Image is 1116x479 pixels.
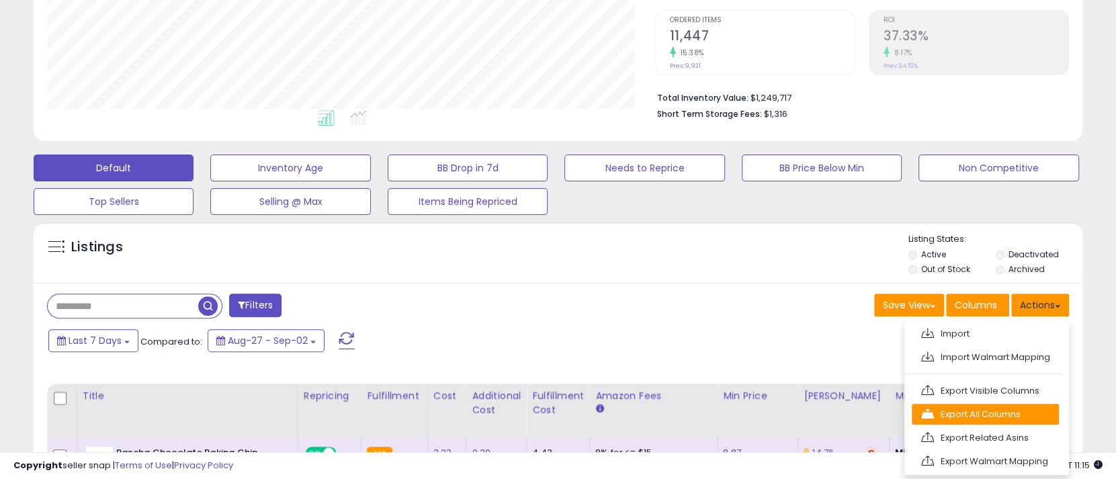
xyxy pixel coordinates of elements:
[657,108,762,120] b: Short Term Storage Fees:
[48,329,138,352] button: Last 7 Days
[595,389,712,403] div: Amazon Fees
[764,107,787,120] span: $1,316
[140,335,202,348] span: Compared to:
[174,459,233,472] a: Privacy Policy
[670,62,701,70] small: Prev: 9,921
[912,323,1059,344] a: Import
[895,389,1011,403] div: Markup on Cost
[804,389,884,403] div: [PERSON_NAME]
[69,334,122,347] span: Last 7 Days
[912,380,1059,401] a: Export Visible Columns
[564,155,724,181] button: Needs to Reprice
[918,155,1078,181] button: Non Competitive
[921,249,946,260] label: Active
[890,384,1017,437] th: The percentage added to the cost of goods (COGS) that forms the calculator for Min & Max prices.
[532,389,584,417] div: Fulfillment Cost
[229,294,282,317] button: Filters
[884,17,1068,24] span: ROI
[884,28,1068,46] h2: 37.33%
[884,62,918,70] small: Prev: 34.51%
[472,389,521,417] div: Additional Cost
[228,334,308,347] span: Aug-27 - Sep-02
[742,155,902,181] button: BB Price Below Min
[34,155,194,181] button: Default
[670,17,855,24] span: Ordered Items
[71,238,123,257] h5: Listings
[657,92,748,103] b: Total Inventory Value:
[912,404,1059,425] a: Export All Columns
[908,233,1082,246] p: Listing States:
[388,188,548,215] button: Items Being Repriced
[13,460,233,472] div: seller snap | |
[921,263,970,275] label: Out of Stock
[1008,263,1045,275] label: Archived
[955,298,997,312] span: Columns
[890,48,912,58] small: 8.17%
[367,389,421,403] div: Fulfillment
[912,347,1059,367] a: Import Walmart Mapping
[83,389,292,403] div: Title
[115,459,172,472] a: Terms of Use
[595,403,603,415] small: Amazon Fees.
[208,329,325,352] button: Aug-27 - Sep-02
[13,459,62,472] strong: Copyright
[388,155,548,181] button: BB Drop in 7d
[670,28,855,46] h2: 11,447
[34,188,194,215] button: Top Sellers
[874,294,944,316] button: Save View
[676,48,704,58] small: 15.38%
[1008,249,1059,260] label: Deactivated
[210,188,370,215] button: Selling @ Max
[946,294,1009,316] button: Columns
[912,427,1059,448] a: Export Related Asins
[1054,459,1103,472] span: 2025-09-10 11:15 GMT
[723,389,792,403] div: Min Price
[1011,294,1069,316] button: Actions
[912,451,1059,472] a: Export Walmart Mapping
[304,389,356,403] div: Repricing
[657,89,1059,105] li: $1,249,717
[210,155,370,181] button: Inventory Age
[433,389,461,403] div: Cost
